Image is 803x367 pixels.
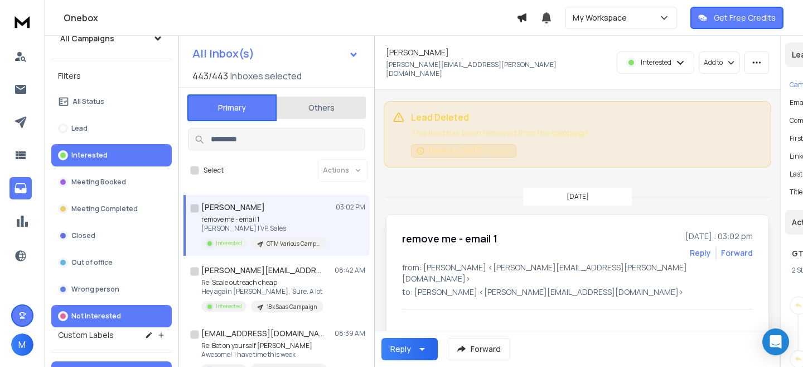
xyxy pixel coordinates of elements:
label: Select [204,166,224,175]
p: Interested [216,302,242,311]
h3: Custom Labels [58,330,114,341]
p: GTM Various Campaign (PMF) [267,240,320,248]
p: Re: Bet on yourself [PERSON_NAME] [201,341,327,350]
button: M [11,333,33,356]
p: All Status [72,97,104,106]
button: Interested [51,144,172,166]
img: logo [11,11,33,32]
p: title [790,188,802,197]
p: Interested [641,58,671,67]
p: Meeting Completed [71,204,138,213]
p: 08:42 AM [335,266,365,275]
h1: [PERSON_NAME][EMAIL_ADDRESS][DOMAIN_NAME] [201,265,324,276]
button: Closed [51,225,172,247]
button: Reply [381,338,438,360]
button: Meeting Booked [51,171,172,193]
p: This lead has been removed from the campaign. [411,126,762,140]
p: Awesome! I have time this week [201,350,327,359]
p: Not Interested [71,312,121,321]
p: Re: Scale outreach cheap [201,278,323,287]
h3: Filters [51,68,172,84]
p: Interested [216,239,242,247]
div: Open Intercom Messenger [762,328,789,355]
button: Forward [447,338,510,360]
h1: All Inbox(s) [192,48,254,59]
h1: [PERSON_NAME] [386,47,449,58]
h3: Inboxes selected [230,69,302,83]
p: remove me - email 1 [201,215,327,224]
button: Not Interested [51,305,172,327]
h1: remove me - email 1 [402,231,497,246]
p: 18k Saas Campaign [267,303,317,311]
div: Forward [721,247,753,259]
p: Closed [71,231,95,240]
p: 03:02 PM [336,203,365,212]
p: Meeting Booked [71,178,126,187]
button: Others [277,96,366,120]
button: Out of office [51,251,172,274]
p: Lead Deleted [411,111,762,124]
button: All Inbox(s) [183,42,367,65]
p: 08:39 AM [335,329,365,338]
button: All Campaigns [51,27,172,50]
p: Wrong person [71,285,119,294]
p: Hey again [PERSON_NAME], Sure. A lot [201,287,323,296]
button: Primary [187,94,277,121]
button: Get Free Credits [690,7,783,29]
p: [PERSON_NAME][EMAIL_ADDRESS][PERSON_NAME][DOMAIN_NAME] [386,60,574,78]
h1: All Campaigns [60,33,114,44]
p: [DATE] : 03:02 pm [685,231,753,242]
p: Get Free Credits [714,12,776,23]
button: Reply [690,247,711,259]
p: [PERSON_NAME] | VP, Sales [201,224,327,233]
button: Meeting Completed [51,198,172,220]
p: to: [PERSON_NAME] <[PERSON_NAME][EMAIL_ADDRESS][DOMAIN_NAME]> [402,287,753,298]
button: All Status [51,90,172,113]
p: Interested [71,151,108,160]
span: 443 / 443 [192,69,228,83]
p: [DATE] [567,192,589,201]
p: Add to [704,58,723,67]
h1: [EMAIL_ADDRESS][DOMAIN_NAME] [201,328,324,339]
button: Wrong person [51,278,172,301]
span: Deleted on [DATE] 10:23:01 [429,146,511,155]
p: Out of office [71,258,113,267]
button: Lead [51,117,172,140]
p: My Workspace [573,12,631,23]
p: from: [PERSON_NAME] <[PERSON_NAME][EMAIL_ADDRESS][PERSON_NAME][DOMAIN_NAME]> [402,262,753,284]
h1: Onebox [64,11,516,25]
p: Lead [71,124,88,133]
div: Reply [390,344,411,355]
h1: [PERSON_NAME] [201,202,265,213]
